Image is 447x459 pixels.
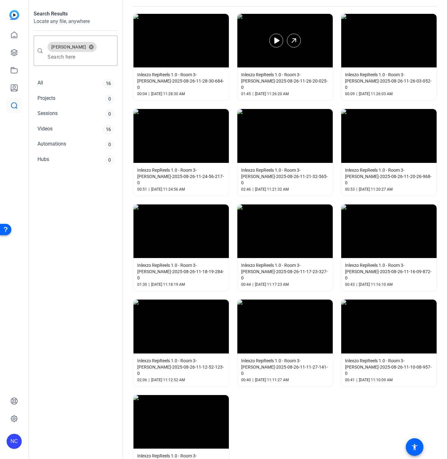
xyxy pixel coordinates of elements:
div: 16 [103,125,114,134]
span: [DATE] 11:26:03 AM [359,91,393,97]
span: Inlexzo RepReels 1.0 - Room 3-[PERSON_NAME]-2025-08-26-11-21-32-565-0 [241,167,329,186]
span: Inlexzo RepReels 1.0 - Room 3-[PERSON_NAME]-2025-08-26-11-24-56-217-0 [137,167,225,186]
div: Automations [37,140,66,149]
span: Inlexzo RepReels 1.0 - Room 3-[PERSON_NAME]-2025-08-26-11-20-26-968-0 [345,167,433,186]
span: [DATE] 11:26:20 AM [255,91,289,97]
span: | [149,377,150,383]
span: | [149,282,150,287]
span: [DATE] 11:28:30 AM [151,91,185,97]
span: 01:45 [241,91,251,97]
span: [DATE] 11:24:56 AM [151,186,185,192]
span: | [356,377,357,383]
span: 00:53 [345,186,355,192]
button: remove brent [86,44,97,50]
input: Search here [48,53,112,61]
span: Inlexzo RepReels 1.0 - Room 3-[PERSON_NAME]-2025-08-26-11-18-19-284-0 [137,262,225,281]
div: Projects [37,95,55,104]
span: [DATE] 11:11:27 AM [255,377,289,383]
span: Inlexzo RepReels 1.0 - Room 3-[PERSON_NAME]-2025-08-26-11-28-30-684-0 [137,72,225,90]
span: Inlexzo RepReels 1.0 - Room 3-[PERSON_NAME]-2025-08-26-11-11-27-141-0 [241,358,329,376]
span: Inlexzo RepReels 1.0 - Room 3-[PERSON_NAME]-2025-08-26-11-26-20-025-0 [241,72,329,90]
h2: Locate any file, anywhere [34,18,117,25]
span: 02:46 [241,186,251,192]
span: | [149,91,150,97]
div: Videos [37,125,53,134]
h1: Search Results [34,10,117,18]
span: [DATE] 11:17:23 AM [255,282,289,287]
span: | [356,186,357,192]
div: NC [7,434,22,449]
span: [PERSON_NAME] [51,44,86,50]
span: Inlexzo RepReels 1.0 - Room 3-[PERSON_NAME]-2025-08-26-11-12-52-123-0 [137,358,225,376]
span: [DATE] 11:21:32 AM [255,186,289,192]
span: | [356,282,357,287]
span: | [356,91,357,97]
span: 02:06 [137,377,147,383]
span: | [149,186,150,192]
span: 00:44 [241,282,251,287]
span: [DATE] 11:16:10 AM [359,282,393,287]
div: Hubs [37,156,49,165]
span: 01:30 [137,282,147,287]
span: 00:09 [345,91,355,97]
mat-icon: accessibility [411,443,418,451]
div: 0 [105,95,114,104]
span: 00:43 [345,282,355,287]
span: 00:40 [241,377,251,383]
span: [DATE] 11:12:52 AM [151,377,185,383]
div: All [37,79,43,88]
img: blue-gradient.svg [9,10,19,20]
div: 0 [105,156,114,165]
div: 0 [105,140,114,149]
span: Inlexzo RepReels 1.0 - Room 3-[PERSON_NAME]-2025-08-26-11-17-23-327-0 [241,262,329,281]
mat-chip-grid: Enter search query [48,41,112,61]
span: Inlexzo RepReels 1.0 - Room 3-[PERSON_NAME]-2025-08-26-11-16-09-872-0 [345,262,433,281]
span: 00:41 [345,377,355,383]
div: Sessions [37,110,58,119]
span: 00:51 [137,186,147,192]
span: [DATE] 11:10:09 AM [359,377,393,383]
span: 00:04 [137,91,147,97]
span: Inlexzo RepReels 1.0 - Room 3-[PERSON_NAME]-2025-08-26-11-10-08-957-0 [345,358,433,376]
div: 16 [103,79,114,88]
span: [DATE] 11:20:27 AM [359,186,393,192]
span: Inlexzo RepReels 1.0 - Room 3-[PERSON_NAME]-2025-08-26-11-26-03-052-0 [345,72,433,90]
span: [DATE] 11:18:19 AM [151,282,185,287]
div: 0 [105,110,114,119]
